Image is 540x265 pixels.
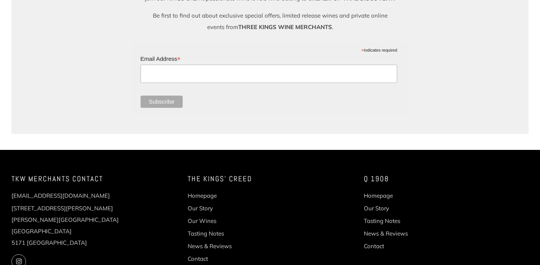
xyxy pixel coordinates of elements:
[364,192,393,199] a: Homepage
[11,203,176,249] p: [STREET_ADDRESS][PERSON_NAME] [PERSON_NAME][GEOGRAPHIC_DATA] [GEOGRAPHIC_DATA] 5171 [GEOGRAPHIC_D...
[188,217,216,224] a: Our Wines
[238,23,332,31] strong: THREE KINGS WINE MERCHANTS
[188,205,213,212] a: Our Story
[364,230,408,237] a: News & Reviews
[188,230,224,237] a: Tasting Notes
[11,173,176,185] h4: TKW Merchants Contact
[188,255,208,262] a: Contact
[144,10,396,33] p: Be first to find out about exclusive special offers, limited release wines and private online eve...
[364,205,389,212] a: Our Story
[188,192,217,199] a: Homepage
[364,242,384,250] a: Contact
[11,192,110,199] a: [EMAIL_ADDRESS][DOMAIN_NAME]
[188,173,352,185] h4: The Kings' Creed
[188,242,232,250] a: News & Reviews
[364,173,529,185] h4: Q 1908
[364,217,400,224] a: Tasting Notes
[141,46,397,53] div: indicates required
[141,96,183,108] input: Subscribe
[141,53,397,64] label: Email Address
